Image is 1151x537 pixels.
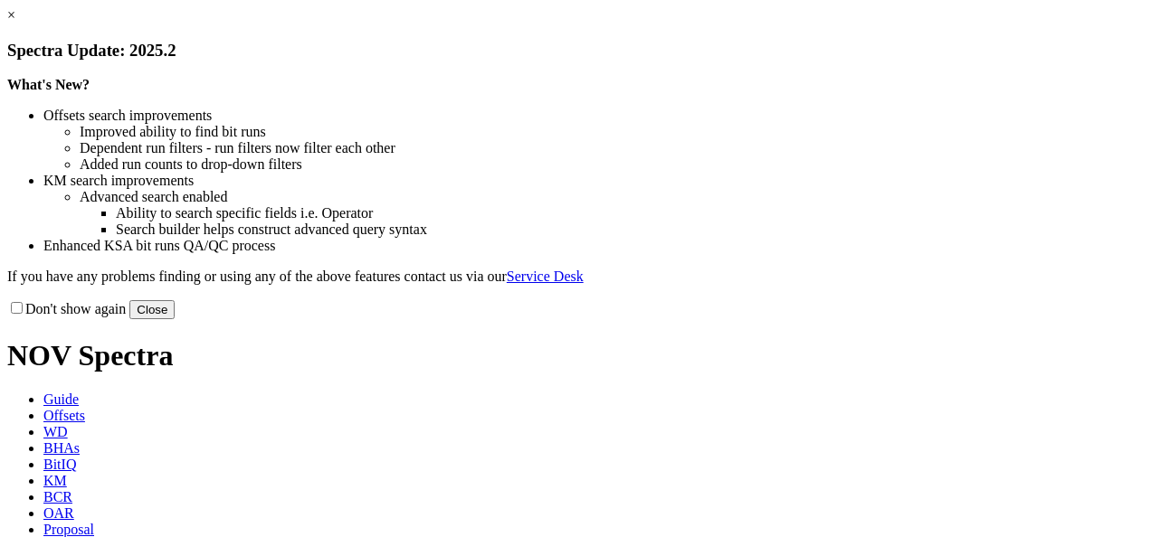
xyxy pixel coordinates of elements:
label: Don't show again [7,301,126,316]
span: WD [43,424,68,439]
li: Enhanced KSA bit runs QA/QC process [43,238,1144,254]
span: BitIQ [43,457,76,472]
li: Improved ability to find bit runs [80,124,1144,140]
span: OAR [43,505,74,521]
li: Added run counts to drop-down filters [80,156,1144,173]
p: If you have any problems finding or using any of the above features contact us via our [7,268,1144,285]
li: Advanced search enabled [80,189,1144,205]
li: Search builder helps construct advanced query syntax [116,221,1144,238]
strong: What's New? [7,77,90,92]
span: Offsets [43,408,85,423]
li: Offsets search improvements [43,108,1144,124]
span: KM [43,473,67,488]
li: Ability to search specific fields i.e. Operator [116,205,1144,221]
span: BHAs [43,440,80,456]
li: KM search improvements [43,173,1144,189]
span: BCR [43,489,72,504]
button: Close [129,300,175,319]
a: Service Desk [507,268,584,284]
span: Proposal [43,522,94,537]
li: Dependent run filters - run filters now filter each other [80,140,1144,156]
a: × [7,7,15,23]
h1: NOV Spectra [7,339,1144,372]
input: Don't show again [11,302,23,314]
span: Guide [43,391,79,407]
h3: Spectra Update: 2025.2 [7,41,1144,61]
